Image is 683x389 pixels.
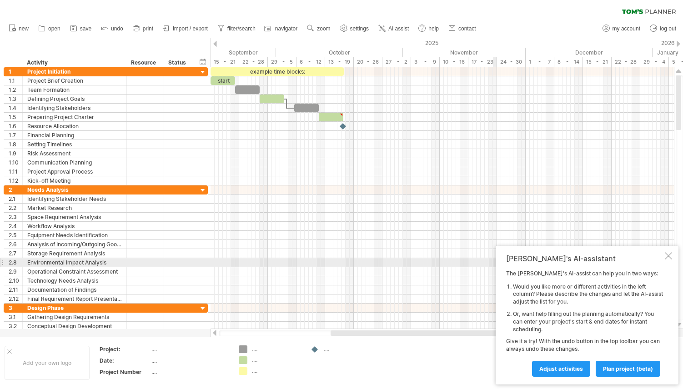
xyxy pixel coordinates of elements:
[27,185,122,194] div: Needs Analysis
[526,48,653,57] div: December 2025
[9,104,22,112] div: 1.4
[9,113,22,121] div: 1.5
[9,194,22,203] div: 2.1
[9,67,22,76] div: 1
[100,345,150,353] div: Project:
[648,23,679,35] a: log out
[440,57,468,67] div: 10 - 16
[9,149,22,158] div: 1.9
[27,85,122,94] div: Team Formation
[27,149,122,158] div: Risk Assessment
[27,140,122,149] div: Setting Timelines
[27,204,122,212] div: Market Research
[382,57,411,67] div: 27 - 2
[263,23,300,35] a: navigator
[27,104,122,112] div: Identifying Stakeholders
[9,240,22,249] div: 2.6
[296,57,325,67] div: 6 - 12
[603,365,653,372] span: plan project (beta)
[9,249,22,258] div: 2.7
[131,23,156,35] a: print
[252,345,301,353] div: ....
[6,23,31,35] a: new
[27,76,122,85] div: Project Brief Creation
[173,25,208,32] span: import / export
[554,57,583,67] div: 8 - 14
[99,23,126,35] a: undo
[458,25,476,32] span: contact
[446,23,479,35] a: contact
[9,222,22,230] div: 2.4
[9,176,22,185] div: 1.12
[9,313,22,321] div: 3.1
[539,365,583,372] span: Adjust activities
[27,240,122,249] div: Analysis of Incoming/Outgoing Goods
[27,58,121,67] div: Activity
[9,140,22,149] div: 1.8
[27,176,122,185] div: Kick-off Meeting
[68,23,94,35] a: save
[227,25,256,32] span: filter/search
[27,113,122,121] div: Preparing Project Charter
[211,67,344,76] div: example time blocks:
[100,368,150,376] div: Project Number
[411,57,440,67] div: 3 - 9
[27,158,122,167] div: Communication Planning
[276,48,403,57] div: October 2025
[325,57,354,67] div: 13 - 19
[376,23,412,35] a: AI assist
[161,23,211,35] a: import / export
[497,57,526,67] div: 24 - 30
[596,361,660,377] a: plan project (beta)
[252,367,301,375] div: ....
[36,23,63,35] a: open
[80,25,91,32] span: save
[338,23,372,35] a: settings
[532,361,590,377] a: Adjust activities
[239,57,268,67] div: 22 - 28
[9,95,22,103] div: 1.3
[583,57,612,67] div: 15 - 21
[27,249,122,258] div: Storage Requirement Analysis
[27,231,122,239] div: Equipment Needs Identification
[305,23,333,35] a: zoom
[252,356,301,364] div: ....
[506,270,663,376] div: The [PERSON_NAME]'s AI-assist can help you in two ways: Give it a try! With the undo button in th...
[613,25,640,32] span: my account
[211,57,239,67] div: 15 - 21
[111,25,123,32] span: undo
[9,231,22,239] div: 2.5
[151,357,228,364] div: ....
[27,95,122,103] div: Defining Project Goals
[9,213,22,221] div: 2.3
[27,322,122,330] div: Conceptual Design Development
[324,345,373,353] div: ....
[513,310,663,333] li: Or, want help filling out the planning automatically? You can enter your project's start & end da...
[168,58,188,67] div: Status
[9,122,22,130] div: 1.6
[9,185,22,194] div: 2
[27,213,122,221] div: Space Requirement Analysis
[9,158,22,167] div: 1.10
[640,57,669,67] div: 29 - 4
[27,267,122,276] div: Operational Constraint Assessment
[9,294,22,303] div: 2.12
[9,258,22,267] div: 2.8
[27,222,122,230] div: Workflow Analysis
[27,304,122,312] div: Design Phase
[9,304,22,312] div: 3
[151,345,228,353] div: ....
[9,167,22,176] div: 1.11
[268,57,296,67] div: 29 - 5
[416,23,442,35] a: help
[526,57,554,67] div: 1 - 7
[131,58,159,67] div: Resource
[27,131,122,140] div: Financial Planning
[151,368,228,376] div: ....
[513,283,663,306] li: Would you like more or different activities in the left column? Please describe the changes and l...
[9,204,22,212] div: 2.2
[143,25,153,32] span: print
[27,294,122,303] div: Final Requirement Report Presentation
[660,25,676,32] span: log out
[27,258,122,267] div: Environmental Impact Analysis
